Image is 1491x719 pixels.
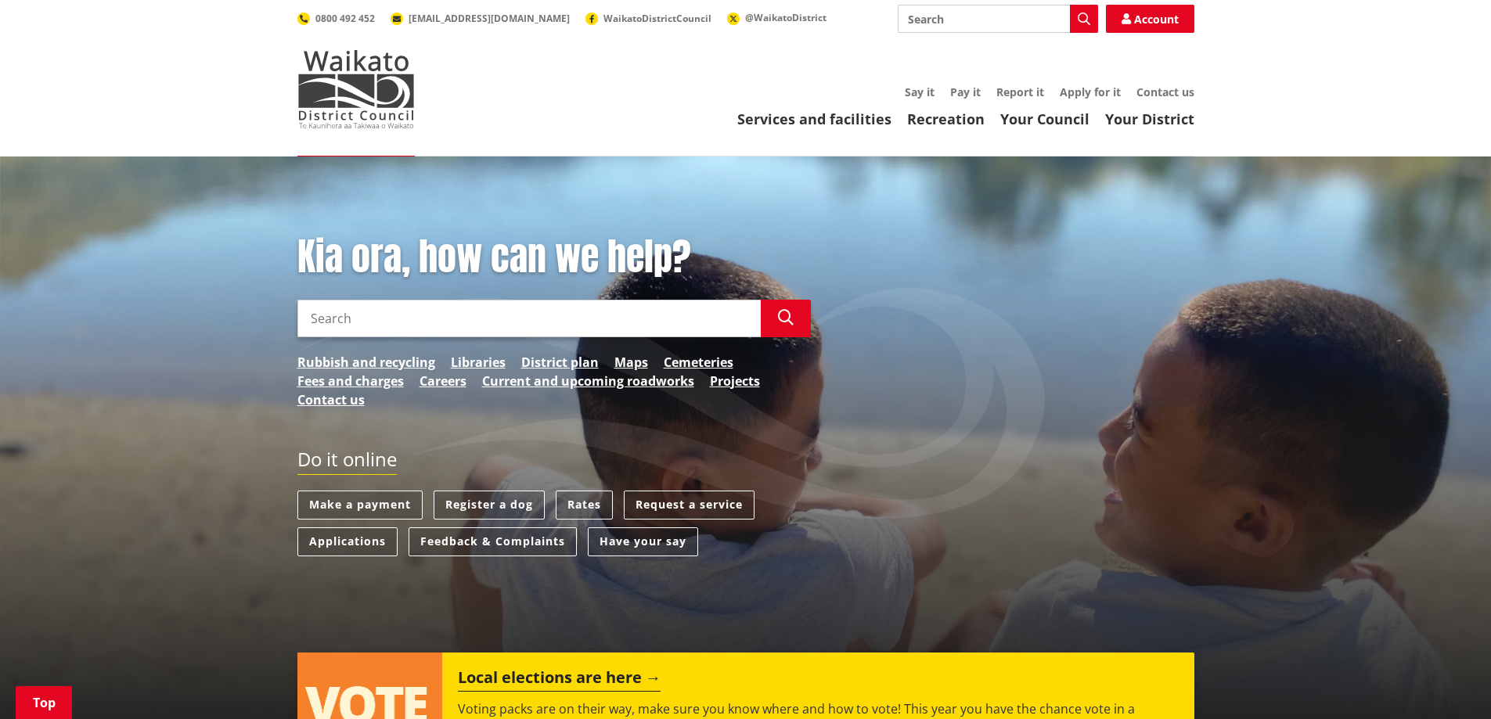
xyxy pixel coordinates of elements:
a: Top [16,686,72,719]
a: Applications [297,527,398,556]
a: Report it [996,84,1044,99]
h1: Kia ora, how can we help? [297,235,811,280]
span: 0800 492 452 [315,12,375,25]
a: Apply for it [1060,84,1121,99]
h2: Do it online [297,448,397,476]
h2: Local elections are here [458,668,661,692]
a: Rubbish and recycling [297,353,435,372]
a: 0800 492 452 [297,12,375,25]
a: Feedback & Complaints [409,527,577,556]
a: Rates [556,491,613,519]
a: Contact us [297,390,365,409]
a: Services and facilities [737,110,891,128]
a: Contact us [1136,84,1194,99]
a: Cemeteries [664,353,733,372]
a: Register a dog [434,491,545,519]
a: Careers [420,372,466,390]
input: Search input [898,5,1098,33]
a: Projects [710,372,760,390]
span: [EMAIL_ADDRESS][DOMAIN_NAME] [409,12,570,25]
a: Request a service [624,491,755,519]
input: Search input [297,300,761,337]
a: WaikatoDistrictCouncil [585,12,711,25]
a: Account [1106,5,1194,33]
a: Make a payment [297,491,423,519]
a: Your District [1105,110,1194,128]
a: @WaikatoDistrict [727,11,827,24]
a: [EMAIL_ADDRESS][DOMAIN_NAME] [391,12,570,25]
a: Say it [905,84,935,99]
a: Fees and charges [297,372,404,390]
span: @WaikatoDistrict [745,11,827,24]
a: Your Council [1000,110,1089,128]
a: District plan [521,353,599,372]
img: Waikato District Council - Te Kaunihera aa Takiwaa o Waikato [297,50,415,128]
a: Pay it [950,84,981,99]
a: Libraries [451,353,506,372]
a: Have your say [588,527,698,556]
a: Recreation [907,110,985,128]
a: Current and upcoming roadworks [482,372,694,390]
a: Maps [614,353,648,372]
span: WaikatoDistrictCouncil [603,12,711,25]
